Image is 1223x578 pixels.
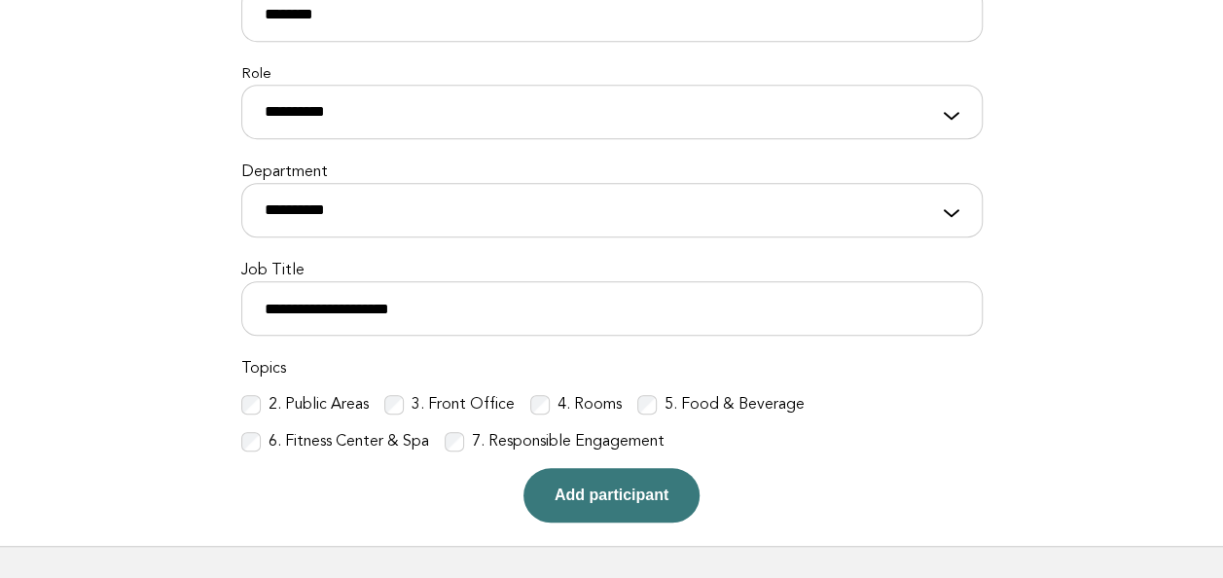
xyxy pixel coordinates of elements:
label: Role [241,65,983,85]
button: Add participant [523,468,700,523]
label: 4. Rooms [558,395,622,415]
label: 7. Responsible Engagement [472,432,665,452]
label: Job Title [241,261,983,281]
label: 3. Front Office [412,395,515,415]
label: Topics [241,359,983,379]
label: 6. Fitness Center & Spa [269,432,429,452]
label: 2. Public Areas [269,395,369,415]
label: Department [241,163,983,183]
label: 5. Food & Beverage [665,395,805,415]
